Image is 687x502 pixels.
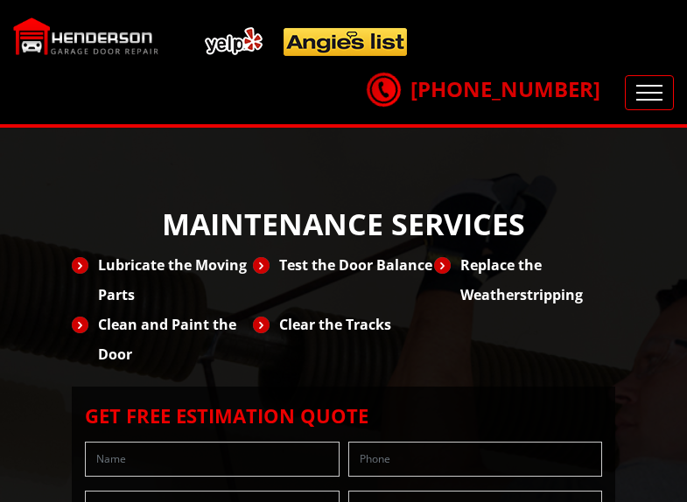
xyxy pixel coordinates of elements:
img: Henderson.png [13,17,158,55]
li: Replace the Weatherstripping [434,250,615,310]
a: [PHONE_NUMBER] [367,74,600,103]
li: Lubricate the Moving Parts [72,250,253,310]
li: Clean and Paint the Door [72,310,253,369]
input: Phone [348,442,603,477]
h2: Get Free Estimation Quote [81,404,606,427]
button: Toggle navigation [625,75,674,110]
input: Name [85,442,340,477]
li: Test the Door Balance [253,250,434,280]
h1: MAINTENANCE SERVICES [72,206,615,242]
img: call.png [362,67,406,111]
img: add.png [198,20,415,63]
li: Clear the Tracks [253,310,434,339]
